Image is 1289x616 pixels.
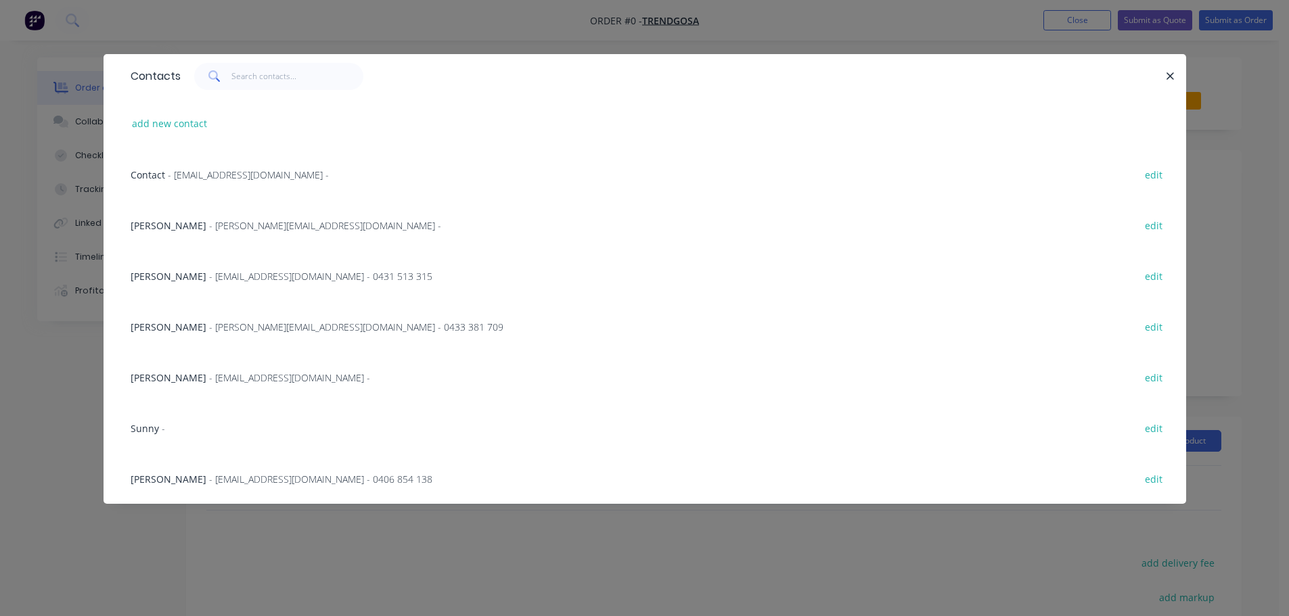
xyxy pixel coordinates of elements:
[1138,165,1170,183] button: edit
[131,473,206,485] span: [PERSON_NAME]
[131,168,165,181] span: Contact
[125,114,214,133] button: add new contact
[1138,317,1170,335] button: edit
[1138,216,1170,234] button: edit
[209,321,503,333] span: - [PERSON_NAME][EMAIL_ADDRESS][DOMAIN_NAME] - 0433 381 709
[1138,266,1170,285] button: edit
[1138,469,1170,488] button: edit
[209,270,432,283] span: - [EMAIL_ADDRESS][DOMAIN_NAME] - 0431 513 315
[131,270,206,283] span: [PERSON_NAME]
[124,55,181,98] div: Contacts
[209,219,441,232] span: - [PERSON_NAME][EMAIL_ADDRESS][DOMAIN_NAME] -
[131,321,206,333] span: [PERSON_NAME]
[131,422,159,435] span: Sunny
[162,422,165,435] span: -
[1138,368,1170,386] button: edit
[1138,419,1170,437] button: edit
[209,371,370,384] span: - [EMAIL_ADDRESS][DOMAIN_NAME] -
[131,219,206,232] span: [PERSON_NAME]
[131,371,206,384] span: [PERSON_NAME]
[231,63,363,90] input: Search contacts...
[168,168,329,181] span: - [EMAIL_ADDRESS][DOMAIN_NAME] -
[209,473,432,485] span: - [EMAIL_ADDRESS][DOMAIN_NAME] - 0406 854 138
